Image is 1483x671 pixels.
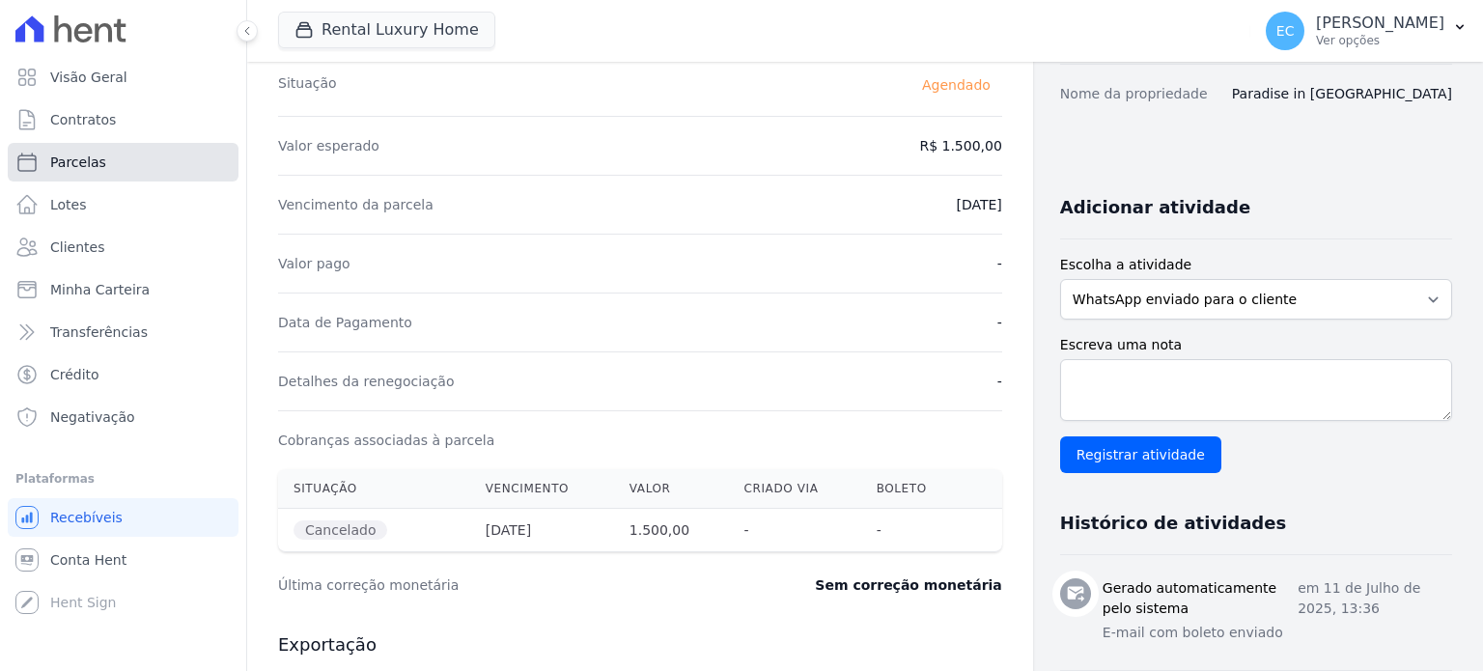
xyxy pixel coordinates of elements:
dt: Situação [278,73,337,97]
dt: Nome da propriedade [1060,84,1208,103]
dt: Data de Pagamento [278,313,412,332]
dt: Última correção monetária [278,575,707,595]
dd: - [997,254,1002,273]
th: [DATE] [470,509,614,552]
dd: R$ 1.500,00 [919,136,1001,155]
span: Contratos [50,110,116,129]
dt: Valor pago [278,254,350,273]
a: Conta Hent [8,541,238,579]
dd: - [997,313,1002,332]
label: Escreva uma nota [1060,335,1452,355]
th: Vencimento [470,469,614,509]
h3: Gerado automaticamente pelo sistema [1103,578,1298,619]
dt: Detalhes da renegociação [278,372,455,391]
span: Cancelado [294,520,387,540]
span: Lotes [50,195,87,214]
span: Negativação [50,407,135,427]
a: Clientes [8,228,238,266]
span: Recebíveis [50,508,123,527]
label: Escolha a atividade [1060,255,1452,275]
th: Criado via [729,469,861,509]
a: Crédito [8,355,238,394]
th: Valor [614,469,729,509]
a: Recebíveis [8,498,238,537]
dd: [DATE] [956,195,1001,214]
a: Contratos [8,100,238,139]
span: Agendado [910,73,1002,97]
h3: Histórico de atividades [1060,512,1286,535]
a: Transferências [8,313,238,351]
dt: Cobranças associadas à parcela [278,431,494,450]
th: - [729,509,861,552]
a: Parcelas [8,143,238,182]
dt: Vencimento da parcela [278,195,434,214]
button: Rental Luxury Home [278,12,495,48]
a: Lotes [8,185,238,224]
p: E-mail com boleto enviado [1103,623,1452,643]
a: Minha Carteira [8,270,238,309]
input: Registrar atividade [1060,436,1221,473]
th: Boleto [861,469,964,509]
dd: Sem correção monetária [815,575,1001,595]
th: 1.500,00 [614,509,729,552]
span: Crédito [50,365,99,384]
th: - [861,509,964,552]
span: Conta Hent [50,550,126,570]
span: Visão Geral [50,68,127,87]
p: Ver opções [1316,33,1444,48]
button: EC [PERSON_NAME] Ver opções [1250,4,1483,58]
a: Visão Geral [8,58,238,97]
p: [PERSON_NAME] [1316,14,1444,33]
th: Situação [278,469,470,509]
span: Parcelas [50,153,106,172]
h3: Adicionar atividade [1060,196,1250,219]
span: Clientes [50,238,104,257]
p: em 11 de Julho de 2025, 13:36 [1298,578,1452,619]
h3: Exportação [278,633,1002,657]
span: EC [1276,24,1295,38]
div: Plataformas [15,467,231,490]
a: Negativação [8,398,238,436]
dt: Valor esperado [278,136,379,155]
dd: - [997,372,1002,391]
span: Transferências [50,322,148,342]
dd: Paradise in [GEOGRAPHIC_DATA] [1232,84,1452,103]
span: Minha Carteira [50,280,150,299]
